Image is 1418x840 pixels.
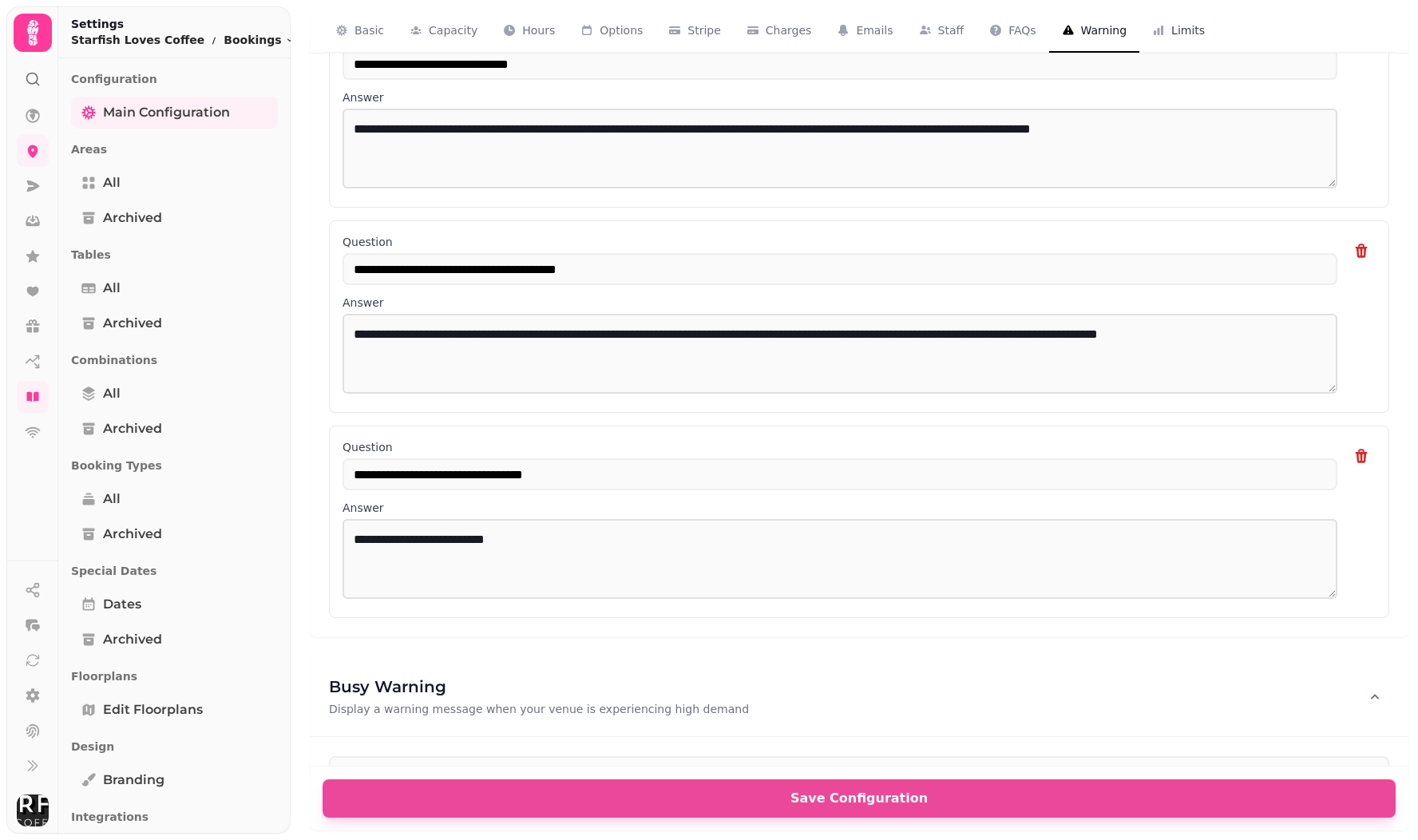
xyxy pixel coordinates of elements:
button: Basic [323,10,397,53]
button: Charges [734,10,825,53]
span: Archived [103,314,162,333]
span: Limits [1171,22,1205,38]
h3: Busy Warning [329,676,749,698]
span: Archived [103,419,162,438]
span: Capacity [429,22,477,38]
p: Display a warning message when your venue is experiencing high demand [329,701,749,717]
label: Answer [343,500,1337,516]
label: Question [343,439,1337,455]
span: All [103,384,121,403]
span: Options [600,22,643,38]
button: Bookings [224,32,294,48]
a: All [71,167,278,199]
span: Staff [938,22,964,38]
span: Basic [354,22,384,38]
button: Stripe [656,10,734,53]
a: Dates [71,588,278,620]
label: Answer [343,295,1337,311]
a: Edit Floorplans [71,694,278,726]
span: All [103,279,121,298]
button: Warning [1049,10,1140,53]
span: Dates [103,595,141,614]
label: Question [343,234,1337,250]
button: Capacity [397,10,490,53]
p: Areas [71,135,278,164]
span: Charges [766,22,812,38]
span: Archived [103,525,162,544]
button: Limits [1139,10,1218,53]
span: Main Configuration [103,103,230,122]
span: Hours [522,22,555,38]
img: User avatar [17,794,49,826]
a: Archived [71,624,278,656]
p: Tables [71,240,278,269]
nav: breadcrumb [71,32,295,48]
a: All [71,272,278,304]
span: Stripe [687,22,721,38]
p: Integrations [71,802,278,831]
button: User avatar [14,794,52,826]
p: Special Dates [71,557,278,585]
button: Hours [490,10,568,53]
div: Enable Busy Warning [366,764,728,783]
span: All [103,173,121,192]
h2: Settings [71,16,295,32]
span: All [103,489,121,509]
a: Archived [71,518,278,550]
button: Save Configuration [323,779,1396,818]
a: All [71,378,278,410]
a: Archived [71,413,278,445]
span: Archived [103,630,162,649]
span: Archived [103,208,162,228]
span: Edit Floorplans [103,700,203,719]
a: Archived [71,307,278,339]
a: Main Configuration [71,97,278,129]
label: Answer [343,89,1337,105]
span: Emails [856,22,893,38]
button: FAQs [976,10,1048,53]
span: Branding [103,771,164,790]
a: Archived [71,202,278,234]
p: Design [71,732,278,761]
span: Warning [1081,22,1127,38]
p: Combinations [71,346,278,374]
p: Configuration [71,65,278,93]
a: All [71,483,278,515]
p: Booking Types [71,451,278,480]
p: Floorplans [71,662,278,691]
button: Staff [906,10,977,53]
span: FAQs [1008,22,1036,38]
button: Options [568,10,656,53]
a: Branding [71,764,278,796]
button: Emails [824,10,905,53]
span: Save Configuration [342,792,1376,805]
p: Starfish Loves Coffee [71,32,204,48]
